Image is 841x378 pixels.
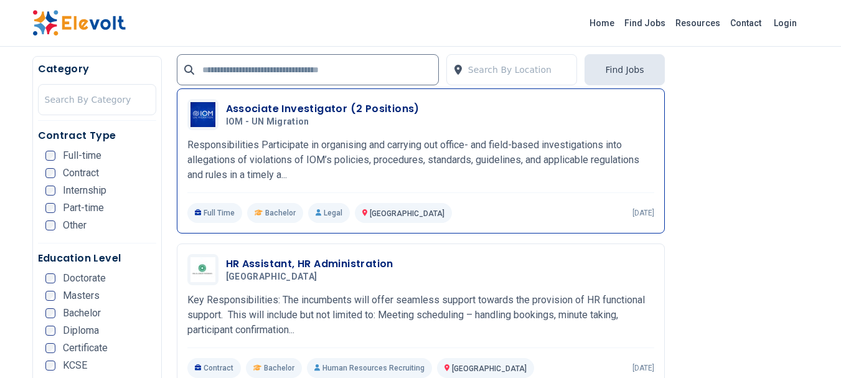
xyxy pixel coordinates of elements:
input: Contract [45,168,55,178]
span: [GEOGRAPHIC_DATA] [226,272,317,283]
p: Human Resources Recruiting [307,358,432,378]
p: Contract [187,358,242,378]
span: Masters [63,291,100,301]
input: Certificate [45,343,55,353]
span: Certificate [63,343,108,353]
input: Full-time [45,151,55,161]
p: Key Responsibilities: The incumbents will offer seamless support towards the provision of HR func... [187,293,654,338]
a: Aga khan UniversityHR Assistant, HR Administration[GEOGRAPHIC_DATA]Key Responsibilities: The incu... [187,254,654,378]
span: [GEOGRAPHIC_DATA] [370,209,444,218]
input: Bachelor [45,308,55,318]
input: KCSE [45,361,55,371]
iframe: Chat Widget [779,318,841,378]
h3: Associate Investigator (2 Positions) [226,102,420,116]
a: Resources [670,13,725,33]
input: Internship [45,186,55,196]
img: Elevolt [32,10,126,36]
p: Full Time [187,203,243,223]
h5: Education Level [38,251,156,266]
span: Contract [63,168,99,178]
input: Other [45,220,55,230]
span: Internship [63,186,106,196]
input: Diploma [45,326,55,336]
span: Diploma [63,326,99,336]
p: [DATE] [632,363,654,373]
span: [GEOGRAPHIC_DATA] [452,364,527,373]
span: Bachelor [265,208,296,218]
a: Login [766,11,804,35]
a: IOM - UN MigrationAssociate Investigator (2 Positions)IOM - UN MigrationResponsibilities Particip... [187,99,654,223]
a: Home [585,13,619,33]
a: Find Jobs [619,13,670,33]
span: Part-time [63,203,104,213]
img: Aga khan University [190,257,215,282]
p: Responsibilities Participate in organising and carrying out office- and field-based investigation... [187,138,654,182]
h3: HR Assistant, HR Administration [226,257,393,272]
a: Contact [725,13,766,33]
span: Bachelor [63,308,101,318]
p: Legal [308,203,350,223]
p: [DATE] [632,208,654,218]
input: Part-time [45,203,55,213]
span: Full-time [63,151,101,161]
span: Other [63,220,87,230]
span: Doctorate [63,273,106,283]
span: IOM - UN Migration [226,116,309,128]
input: Masters [45,291,55,301]
h5: Contract Type [38,128,156,143]
span: Bachelor [264,363,294,373]
img: IOM - UN Migration [190,102,215,127]
span: KCSE [63,361,87,371]
button: Find Jobs [585,54,664,85]
input: Doctorate [45,273,55,283]
h5: Category [38,62,156,77]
